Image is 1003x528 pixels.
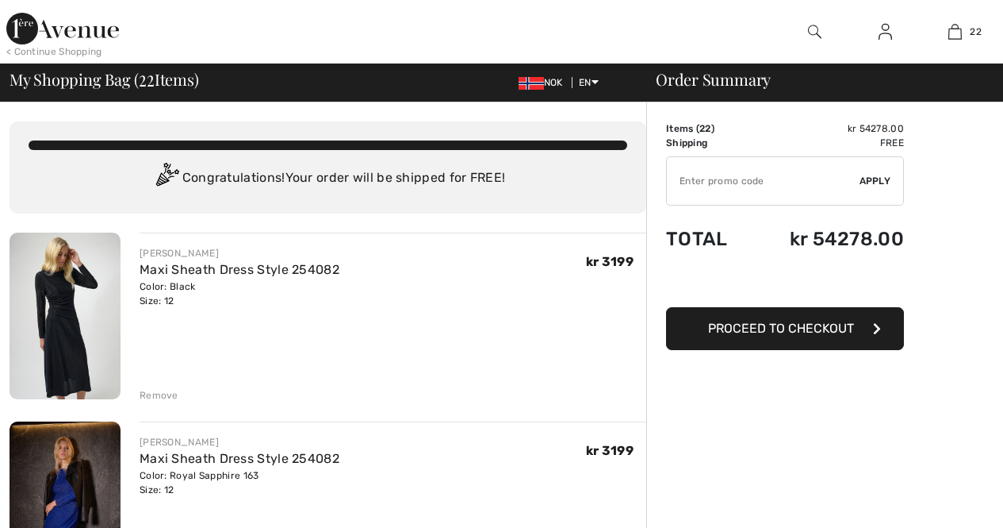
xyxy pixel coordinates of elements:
[6,13,119,44] img: 1ère Avenue
[586,443,634,458] span: kr 3199
[140,435,339,449] div: [PERSON_NAME]
[749,136,904,150] td: Free
[140,388,178,403] div: Remove
[29,163,627,195] div: Congratulations! Your order will be shipped for FREE!
[140,246,339,260] div: [PERSON_NAME]
[586,254,634,269] span: kr 3199
[10,71,199,87] span: My Shopping Bag ( Items)
[519,77,569,88] span: NOK
[140,279,339,308] div: Color: Black Size: 12
[140,451,339,466] a: Maxi Sheath Dress Style 254082
[749,121,904,136] td: kr 54278.00
[139,67,155,88] span: 22
[151,163,182,195] img: Congratulation2.svg
[879,22,892,41] img: My Info
[667,157,859,205] input: Promo code
[10,233,121,399] img: Maxi Sheath Dress Style 254082
[866,22,905,42] a: Sign In
[140,262,339,277] a: Maxi Sheath Dress Style 254082
[808,22,821,41] img: search the website
[970,25,982,39] span: 22
[921,22,990,41] a: 22
[859,174,891,188] span: Apply
[140,468,339,497] div: Color: Royal Sapphire 163 Size: 12
[519,77,544,90] img: Norwegian Krone
[6,44,102,59] div: < Continue Shopping
[579,77,599,88] span: EN
[637,71,993,87] div: Order Summary
[666,266,904,302] iframe: PayPal
[749,212,904,266] td: kr 54278.00
[948,22,962,41] img: My Bag
[699,123,711,134] span: 22
[666,212,749,266] td: Total
[708,321,854,336] span: Proceed to Checkout
[666,121,749,136] td: Items ( )
[666,136,749,150] td: Shipping
[666,307,904,350] button: Proceed to Checkout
